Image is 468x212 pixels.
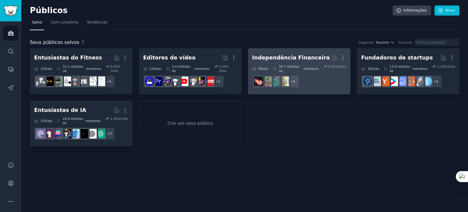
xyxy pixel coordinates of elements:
img: comece [388,77,398,86]
font: 7 [218,80,220,83]
font: Crie um novo público [168,121,213,126]
font: 8 [259,67,261,70]
img: Edição de vídeo [196,77,205,86]
font: membros [303,67,319,70]
img: Fogo [262,77,272,86]
img: sala de musculação [36,77,45,86]
font: 16 [367,67,371,70]
font: Tendências [87,20,108,24]
font: Públicos [30,6,68,15]
img: LLaMA local [44,129,54,138]
font: Com curadoria [51,20,78,24]
img: ChatGPT [96,129,105,138]
img: estreia [153,77,163,86]
img: perder isso [79,77,88,86]
font: Novo [445,8,455,13]
a: Entusiastas de IA25Subs​20,8 milhões demembros1,36%/mês+17ChatGPTOpenAIInteligência Artificialart... [30,101,133,147]
img: Editores de Vídeo [145,77,154,86]
img: youtubers [179,77,188,86]
img: aiArt [62,129,71,138]
font: 13,9 milhões de [390,65,410,73]
font: membros [86,67,101,70]
img: Novos Tubérculos [204,77,214,86]
font: 0,05 [110,65,117,68]
img: artificial [70,129,80,138]
font: Editores de vídeo [143,55,196,61]
font: Subs [154,67,161,70]
img: ACADEMIA [62,77,71,86]
img: Finanças Pessoais do Reino Unido [279,77,289,86]
font: Procurar [399,41,412,44]
a: Informações [393,5,431,16]
img: ycombinator [380,77,389,86]
input: Público/Subreddit [414,39,459,46]
font: 2,4 milhões de [172,65,190,73]
img: dar certo [44,77,54,86]
font: 8 [436,80,438,83]
font: membros [413,67,428,70]
img: Logotipo do GummySearch [4,5,18,16]
img: Motivação para academia [53,77,62,86]
a: Com curadoria [48,18,80,30]
img: indiehackers [371,77,381,86]
font: membros [194,67,210,70]
font: + [290,80,293,83]
font: Fundadores de startups [361,55,433,61]
font: Subs [44,67,52,70]
button: Recente [376,40,395,45]
font: 4 [109,80,111,83]
font: 20,8 milhões de [62,117,83,125]
font: Subs [44,119,52,123]
font: 4 [293,80,295,83]
img: treinamento de força [87,77,97,86]
font: Salvo [32,20,42,24]
img: GoPro [170,77,180,86]
img: ChatGPTPromptGenius [53,129,62,138]
img: editores [162,77,171,86]
font: Recente [376,41,389,44]
img: videografia [187,77,197,86]
font: Entusiastas de IA [34,107,86,113]
font: 0,18 [328,65,335,68]
img: Saúde [70,77,80,86]
a: Editores de vídeo15Subs​2,4 milhões demembros1,59% /mês+7Novos TubérculosEdição de vídeovideograf... [139,48,242,94]
font: 1,36 [110,117,117,120]
img: startups [414,77,424,86]
a: Independência Financeira8Subs​34,7 milhões demembros0,18%/mês+4Finanças Pessoais do Reino UnidoPl... [248,48,351,94]
img: SaaS [397,77,406,86]
font: % /mês [110,65,120,73]
img: Empreendedorismo [363,77,372,86]
font: % /mês [219,65,229,73]
font: 15 [150,67,154,70]
font: Independência Financeira [252,55,330,61]
img: Planejamento Financeiro [271,77,280,86]
font: 31,1 milhões de [63,65,83,73]
font: Subs [372,67,379,70]
a: Novo [434,5,459,16]
font: 1,16 [437,65,444,68]
font: 34,7 milhões de [279,65,300,73]
img: EmpreendedorRideAlong [406,77,415,86]
a: Crie um novo público [139,101,242,147]
font: Seus públicos salvos [30,39,80,45]
font: + [215,80,218,83]
font: Entusiastas do Fitness [34,55,102,61]
img: fatFIRE [254,77,263,86]
font: 5 [82,39,85,45]
font: 12 [41,67,44,70]
font: %/mês [444,65,455,68]
font: + [106,80,109,83]
a: Tendências [85,18,110,30]
font: Subs [261,67,268,70]
font: %/mês [335,65,346,68]
img: Inteligência Artificial [79,129,88,138]
font: membros [86,119,101,123]
a: Salvo [30,18,44,30]
img: Empreendedor [423,77,432,86]
img: ChatGPTPro [36,129,45,138]
a: Entusiastas do Fitness12Subs​31,1 milhões demembros0,05% /mês+4Fitnesstreinamento de forçaperder ... [30,48,133,94]
font: + [433,80,436,83]
font: Organizar [358,41,374,44]
a: Fundadores de startups16Subs​13,9 milhões demembros1,16%/mês+8EmpreendedorstartupsEmpreendedorRid... [357,48,459,94]
font: 1,59 [219,65,226,68]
